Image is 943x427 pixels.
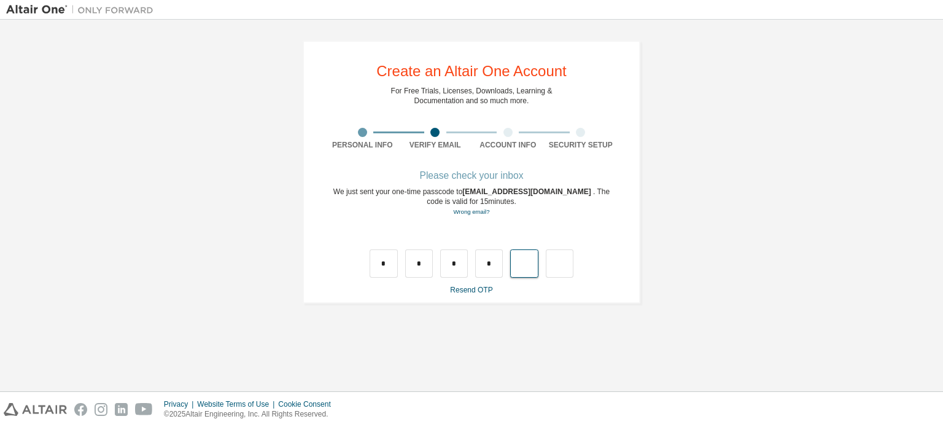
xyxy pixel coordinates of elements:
div: Website Terms of Use [197,399,278,409]
img: facebook.svg [74,403,87,416]
img: instagram.svg [95,403,107,416]
div: Privacy [164,399,197,409]
div: Create an Altair One Account [376,64,567,79]
div: Account Info [471,140,545,150]
img: youtube.svg [135,403,153,416]
div: Verify Email [399,140,472,150]
div: For Free Trials, Licenses, Downloads, Learning & Documentation and so much more. [391,86,553,106]
div: Cookie Consent [278,399,338,409]
img: Altair One [6,4,160,16]
img: linkedin.svg [115,403,128,416]
p: © 2025 Altair Engineering, Inc. All Rights Reserved. [164,409,338,420]
a: Go back to the registration form [453,208,489,215]
span: [EMAIL_ADDRESS][DOMAIN_NAME] [462,187,593,196]
div: Personal Info [326,140,399,150]
a: Resend OTP [450,286,492,294]
div: Security Setup [545,140,618,150]
img: altair_logo.svg [4,403,67,416]
div: Please check your inbox [326,172,617,179]
div: We just sent your one-time passcode to . The code is valid for 15 minutes. [326,187,617,217]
